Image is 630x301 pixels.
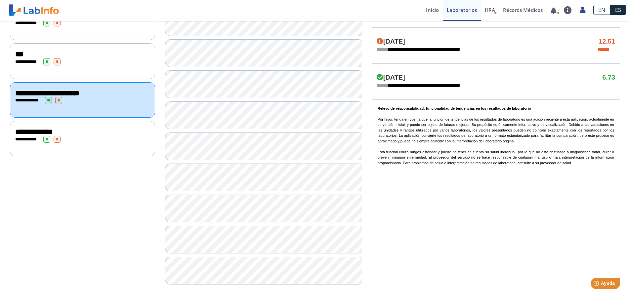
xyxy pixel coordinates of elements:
iframe: Help widget launcher [571,275,623,294]
h4: [DATE] [377,38,405,46]
a: ES [610,5,626,15]
b: Relevo de responsabilidad: funcionalidad de tendencias en los resultados de laboratorio [378,106,531,110]
p: Por favor, tenga en cuenta que la función de tendencias de los resultados de laboratorio es una a... [378,106,614,166]
h4: [DATE] [377,74,405,82]
span: HRA [485,7,495,13]
h4: 6.73 [602,74,615,82]
a: EN [593,5,610,15]
h4: 12.51 [599,38,615,46]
